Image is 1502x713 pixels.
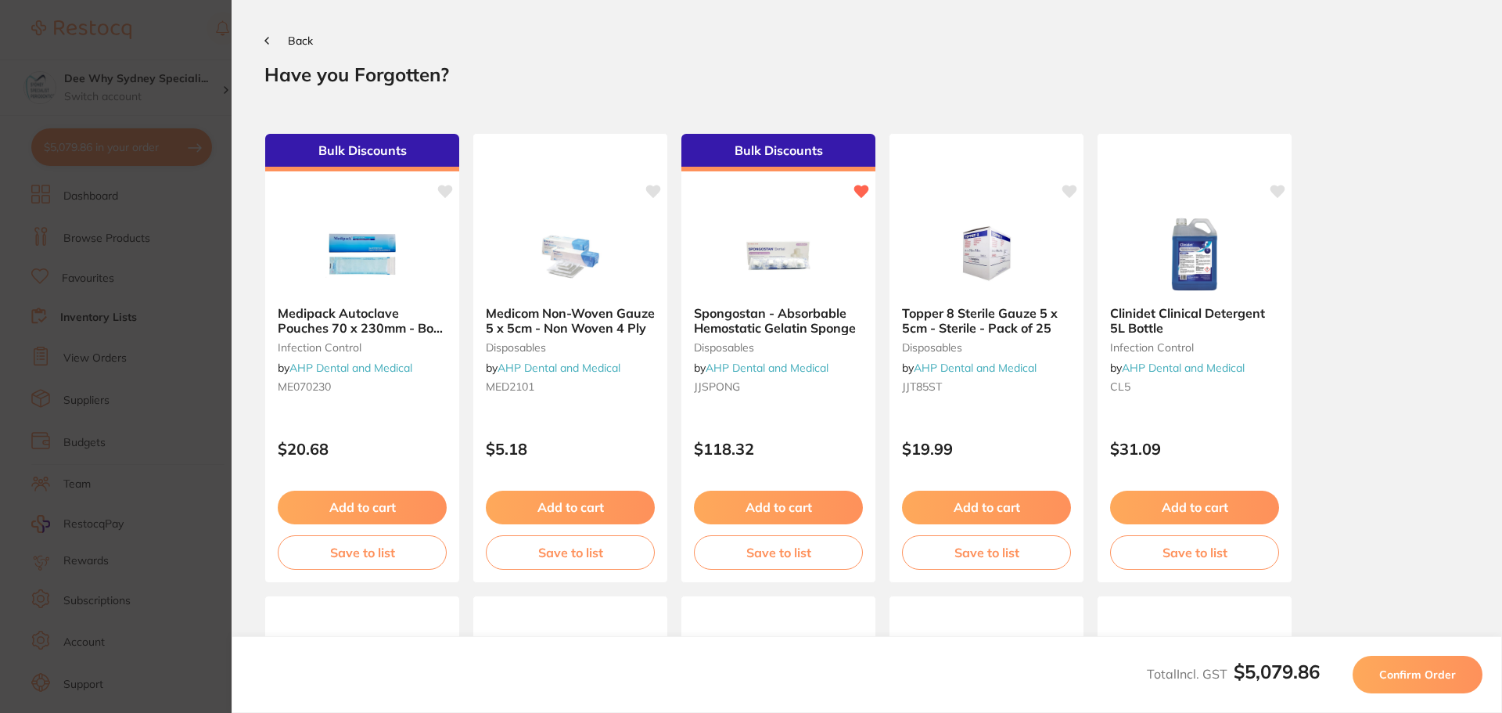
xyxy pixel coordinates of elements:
img: Spongostan - Absorbable Hemostatic Gelatin Sponge [728,215,829,293]
p: $118.32 [694,440,863,458]
small: JJT85ST [902,380,1071,393]
img: Topper 8 Sterile Gauze 5 x 5cm - Sterile - Pack of 25 [936,215,1037,293]
button: Add to cart [902,491,1071,524]
button: Back [264,34,313,47]
span: Back [288,34,313,48]
small: MED2101 [486,380,655,393]
a: AHP Dental and Medical [289,361,412,375]
button: Save to list [278,535,447,570]
img: Medipack Autoclave Pouches 70 x 230mm - Box of 300 [311,215,413,293]
span: by [1110,361,1245,375]
b: Clinidet Clinical Detergent 5L Bottle [1110,306,1279,335]
span: by [278,361,412,375]
img: Clinidet Clinical Detergent 5L Bottle [1144,215,1245,293]
b: Medicom Non-Woven Gauze 5 x 5cm - Non Woven 4 Ply [486,306,655,335]
small: disposables [902,341,1071,354]
button: Save to list [694,535,863,570]
a: AHP Dental and Medical [1122,361,1245,375]
b: $5,079.86 [1234,660,1320,683]
small: JJSPONG [694,380,863,393]
p: $31.09 [1110,440,1279,458]
span: Confirm Order [1379,668,1456,682]
small: infection control [278,341,447,354]
span: Total Incl. GST [1147,666,1320,682]
button: Add to cart [1110,491,1279,524]
small: CL5 [1110,380,1279,393]
b: Medipack Autoclave Pouches 70 x 230mm - Box of 300 [278,306,447,335]
span: by [694,361,828,375]
small: disposables [486,341,655,354]
a: AHP Dental and Medical [706,361,828,375]
b: Spongostan - Absorbable Hemostatic Gelatin Sponge [694,306,863,335]
span: by [902,361,1037,375]
button: Save to list [486,535,655,570]
button: Add to cart [486,491,655,524]
div: Bulk Discounts [681,134,875,171]
p: $5.18 [486,440,655,458]
p: $20.68 [278,440,447,458]
small: ME070230 [278,380,447,393]
button: Save to list [1110,535,1279,570]
p: $19.99 [902,440,1071,458]
span: by [486,361,620,375]
small: disposables [694,341,863,354]
button: Confirm Order [1353,656,1482,693]
b: Topper 8 Sterile Gauze 5 x 5cm - Sterile - Pack of 25 [902,306,1071,335]
button: Add to cart [694,491,863,524]
small: infection control [1110,341,1279,354]
button: Save to list [902,535,1071,570]
div: Bulk Discounts [265,134,459,171]
h2: Have you Forgotten? [264,63,1469,86]
a: AHP Dental and Medical [914,361,1037,375]
img: Medicom Non-Woven Gauze 5 x 5cm - Non Woven 4 Ply [519,215,621,293]
a: AHP Dental and Medical [498,361,620,375]
button: Add to cart [278,491,447,524]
